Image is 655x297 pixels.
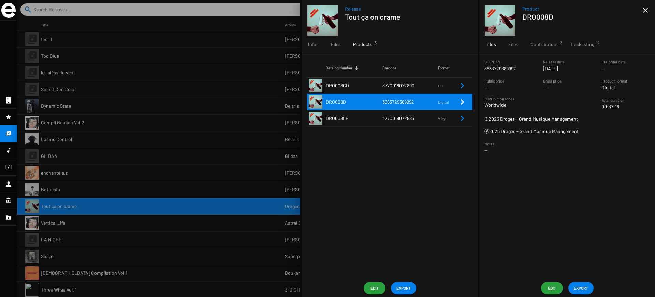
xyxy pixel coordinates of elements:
img: tout-ca-on-crame.png [309,95,322,109]
mat-icon: Remove Reference [458,98,466,106]
button: EXPORT [568,282,594,294]
mat-icon: Remove Reference [458,114,466,122]
span: EXPORT [396,282,411,294]
div: Format [438,64,450,71]
span: CD [438,84,443,88]
span: Edit [547,282,557,294]
p: -- [543,84,562,91]
span: Digital [438,100,449,104]
h1: DRO008D [522,12,637,21]
small: Public price [484,79,504,83]
span: DRO008LP [326,115,348,121]
span: 3770018072883 [382,115,414,121]
p: [DATE] [543,65,565,72]
span: 3770018072890 [382,83,414,88]
span: DRO008D [326,99,346,105]
span: Tracklisting [570,41,594,48]
div: Catalog Number [326,64,382,71]
img: tout-ca-on-crame.png [485,5,515,36]
span: Worldwide [484,102,506,108]
img: tout-ca-on-crame.png [309,79,322,92]
p: 00:37:16 [601,103,650,110]
span: Files [331,41,341,48]
small: Release date [543,60,565,64]
div: Catalog Number [326,64,352,71]
small: Pre-order date [601,60,626,64]
span: Infos [308,41,319,48]
mat-icon: Remove Reference [458,81,466,90]
span: Contributors [530,41,558,48]
div: Format [438,64,458,71]
span: Edit [369,282,380,294]
small: Product Format [601,79,627,83]
small: Total duration [601,98,624,102]
span: ©2025 Droges - Grand Musique Management [484,116,578,122]
button: EXPORT [391,282,416,294]
span: Digital [601,85,615,90]
img: tout-ca-on-crame.png [309,112,322,125]
small: Distribution zones [484,96,591,102]
img: tout-ca-on-crame.png [307,5,338,36]
p: -- [601,65,626,72]
span: EXPORT [574,282,588,294]
small: UPC/EAN [484,60,500,64]
span: DRO008CD [326,83,349,88]
span: Release [345,5,465,12]
span: Vinyl [438,116,446,121]
span: Infos [485,41,496,48]
span: 3663729389992 [382,99,414,105]
span: Files [508,41,518,48]
h1: Tout ça on crame [345,12,460,21]
p: 3663729389992 [484,65,516,72]
p: -- [484,147,650,154]
span: Products [353,41,372,48]
small: Gross price [543,79,562,83]
div: Barcode [382,64,396,71]
button: Edit [541,282,563,294]
img: grand-sigle.svg [1,3,16,18]
p: -- [484,84,504,91]
span: Ⓟ2025 Droges - Grand Musique Management [484,128,579,134]
span: Product [522,5,643,12]
button: Edit [364,282,385,294]
mat-icon: close [641,6,650,14]
small: Notes [484,142,494,146]
div: Barcode [382,64,438,71]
